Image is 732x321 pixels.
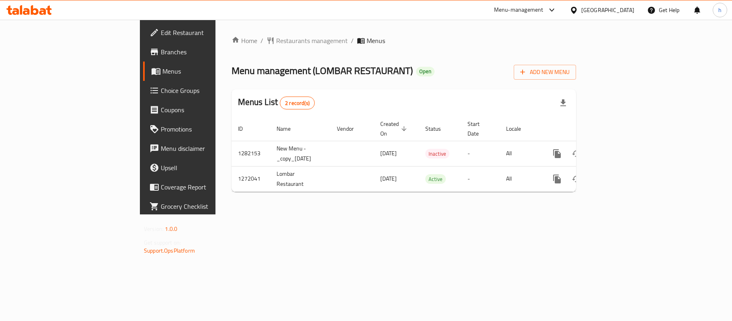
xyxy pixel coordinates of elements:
[143,42,262,62] a: Branches
[232,117,631,192] table: enhanced table
[144,224,164,234] span: Version:
[161,163,256,173] span: Upsell
[143,119,262,139] a: Promotions
[416,68,435,75] span: Open
[276,36,348,45] span: Restaurants management
[520,67,570,77] span: Add New Menu
[500,166,541,191] td: All
[161,86,256,95] span: Choice Groups
[143,81,262,100] a: Choice Groups
[232,36,576,45] nav: breadcrumb
[270,166,330,191] td: Lombar Restaurant
[143,23,262,42] a: Edit Restaurant
[280,99,314,107] span: 2 record(s)
[567,169,586,189] button: Change Status
[718,6,722,14] span: h
[143,139,262,158] a: Menu disclaimer
[506,124,531,134] span: Locale
[165,224,177,234] span: 1.0.0
[232,62,413,80] span: Menu management ( LOMBAR RESTAURANT )
[494,5,543,15] div: Menu-management
[380,148,397,158] span: [DATE]
[461,141,500,166] td: -
[161,28,256,37] span: Edit Restaurant
[337,124,364,134] span: Vendor
[351,36,354,45] li: /
[425,175,446,184] span: Active
[162,66,256,76] span: Menus
[461,166,500,191] td: -
[161,144,256,153] span: Menu disclaimer
[270,141,330,166] td: New Menu - _copy_[DATE]
[161,202,256,211] span: Grocery Checklist
[144,237,181,248] span: Get support on:
[143,197,262,216] a: Grocery Checklist
[547,169,567,189] button: more
[238,124,253,134] span: ID
[144,245,195,256] a: Support.OpsPlatform
[554,93,573,113] div: Export file
[161,105,256,115] span: Coupons
[367,36,385,45] span: Menus
[467,119,490,138] span: Start Date
[581,6,634,14] div: [GEOGRAPHIC_DATA]
[267,36,348,45] a: Restaurants management
[541,117,631,141] th: Actions
[143,177,262,197] a: Coverage Report
[238,96,315,109] h2: Menus List
[425,149,449,158] span: Inactive
[143,158,262,177] a: Upsell
[161,47,256,57] span: Branches
[500,141,541,166] td: All
[161,124,256,134] span: Promotions
[277,124,301,134] span: Name
[514,65,576,80] button: Add New Menu
[416,67,435,76] div: Open
[161,182,256,192] span: Coverage Report
[380,119,409,138] span: Created On
[380,173,397,184] span: [DATE]
[425,124,451,134] span: Status
[143,62,262,81] a: Menus
[143,100,262,119] a: Coupons
[567,144,586,163] button: Change Status
[547,144,567,163] button: more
